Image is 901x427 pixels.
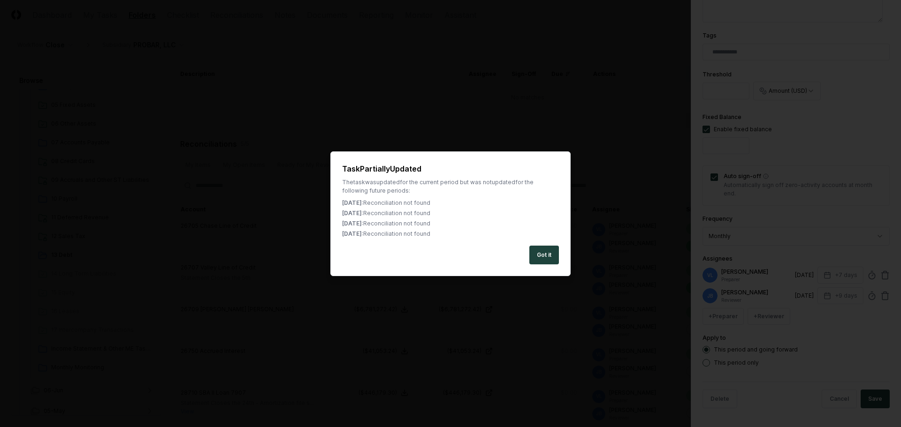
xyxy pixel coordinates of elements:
[342,230,362,237] span: [DATE]
[342,199,362,206] span: [DATE]
[529,246,559,264] button: Got it
[362,199,430,206] span: : Reconciliation not found
[362,220,430,227] span: : Reconciliation not found
[342,178,559,195] div: The task was updated for the current period but was not updated for the following future periods:
[342,163,559,174] h2: Task Partially Updated
[362,230,430,237] span: : Reconciliation not found
[342,220,362,227] span: [DATE]
[362,210,430,217] span: : Reconciliation not found
[342,210,362,217] span: [DATE]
